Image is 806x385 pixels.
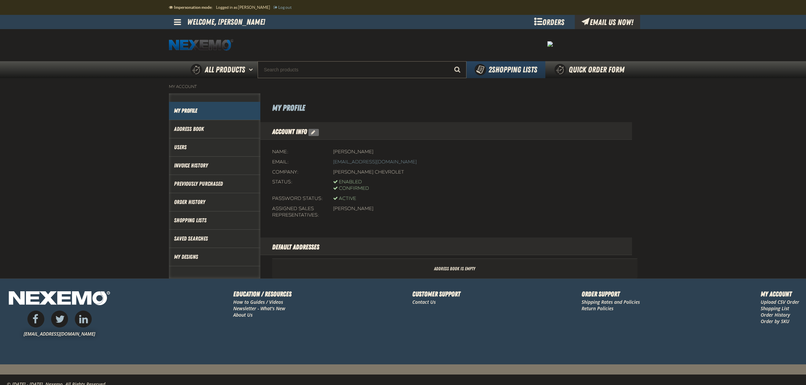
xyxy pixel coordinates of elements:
[272,169,323,176] div: Company
[582,299,640,305] a: Shipping Rates and Policies
[246,61,258,78] button: Open All Products pages
[582,289,640,299] h2: Order Support
[274,5,291,9] a: Log out
[412,299,436,305] a: Contact Us
[547,41,553,47] img: 8c87bc8bf9104322ccb3e1420f302a94.jpeg
[169,84,197,89] a: My Account
[272,179,323,192] div: Status
[174,180,255,188] a: Previously Purchased
[272,259,637,279] div: Address book is empty
[216,1,274,14] li: Logged in as [PERSON_NAME]
[272,128,307,136] span: Account Info
[524,15,575,29] div: Orders
[174,162,255,169] a: Invoice History
[24,331,95,337] a: [EMAIL_ADDRESS][DOMAIN_NAME]
[761,289,799,299] h2: My Account
[450,61,466,78] button: Start Searching
[575,15,640,29] div: Email Us Now!
[488,65,537,74] span: Shopping Lists
[308,129,319,136] button: Action Edit Account Information
[174,198,255,206] a: Order History
[174,217,255,224] a: Shopping Lists
[761,312,790,318] a: Order History
[169,39,233,51] img: Nexemo logo
[333,169,404,176] div: [PERSON_NAME] Chevrolet
[169,1,216,14] li: Impersonation mode:
[7,289,112,309] img: Nexemo Logo
[174,107,255,115] a: My Profile
[333,149,373,155] div: [PERSON_NAME]
[761,299,799,305] a: Upload CSV Order
[205,64,245,76] span: All Products
[272,159,323,165] div: Email
[233,312,253,318] a: About Us
[272,103,305,113] span: My Profile
[174,143,255,151] a: Users
[488,65,492,74] strong: 2
[272,149,323,155] div: Name
[545,61,637,78] a: Quick Order Form
[169,84,637,89] nav: Breadcrumbs
[582,305,613,312] a: Return Policies
[272,196,323,202] div: Password status
[412,289,460,299] h2: Customer Support
[174,125,255,133] a: Address Book
[169,39,233,51] a: Home
[233,305,285,312] a: Newsletter - What's New
[333,159,417,165] a: Opens a default email client to write an email to kcook@vtaig.com
[272,243,319,251] span: Default Addresses
[333,196,356,202] div: Active
[272,206,323,219] div: Assigned Sales Representatives
[333,206,373,212] li: [PERSON_NAME]
[333,159,417,165] bdo: [EMAIL_ADDRESS][DOMAIN_NAME]
[233,299,283,305] a: How to Guides / Videos
[761,305,789,312] a: Shopping List
[466,61,545,78] button: You have 2 Shopping Lists. Open to view details
[187,15,265,29] li: Welcome, [PERSON_NAME]
[333,185,369,192] div: Confirmed
[258,61,466,78] input: Search
[174,253,255,261] a: My Designs
[233,289,291,299] h2: Education / Resources
[761,318,789,324] a: Order by SKU
[174,235,255,243] a: Saved Searches
[333,179,369,185] div: Enabled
